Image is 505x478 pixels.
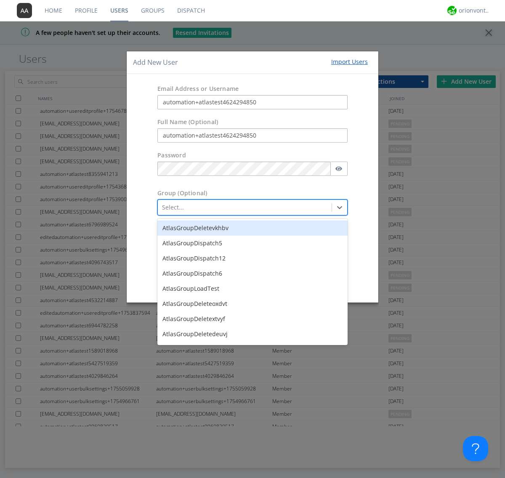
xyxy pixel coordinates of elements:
img: 29d36aed6fa347d5a1537e7736e6aa13 [447,6,457,15]
input: e.g. email@address.com, Housekeeping1 [157,95,348,109]
label: Email Address or Username [157,85,239,93]
label: Group (Optional) [157,189,207,197]
div: AtlasGroupDispatch5 [157,236,348,251]
div: AtlasGroupDispatch6 [157,266,348,281]
div: AtlasGroupDeletedeuvj [157,327,348,342]
div: AtlasGroupDeletextvyf [157,311,348,327]
div: orionvontas+atlas+automation+org2 [459,6,490,15]
div: AtlasGroupDeletemcvkf [157,342,348,357]
div: AtlasGroupDeletevkhbv [157,220,348,236]
div: AtlasGroupDispatch12 [157,251,348,266]
div: AtlasGroupLoadTest [157,281,348,296]
label: Full Name (Optional) [157,118,218,126]
div: AtlasGroupDeleteoxdvt [157,296,348,311]
img: 373638.png [17,3,32,18]
div: Import Users [331,58,368,66]
label: Password [157,151,186,159]
input: Julie Appleseed [157,128,348,143]
h4: Add New User [133,58,178,67]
